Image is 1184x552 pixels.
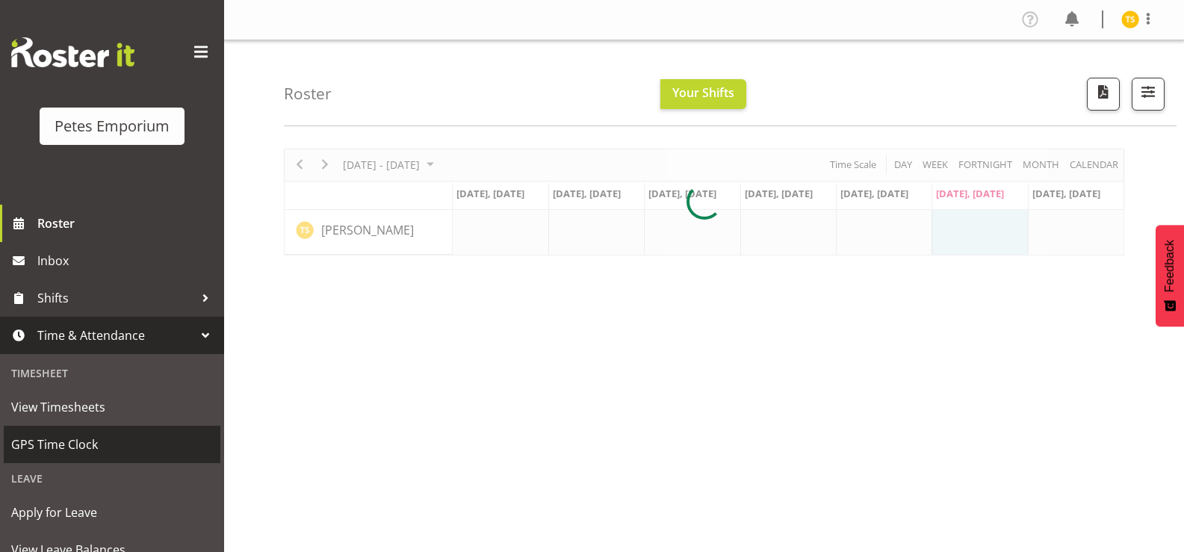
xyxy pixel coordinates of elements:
[55,115,170,137] div: Petes Emporium
[1132,78,1165,111] button: Filter Shifts
[11,37,134,67] img: Rosterit website logo
[11,501,213,524] span: Apply for Leave
[4,463,220,494] div: Leave
[37,287,194,309] span: Shifts
[11,433,213,456] span: GPS Time Clock
[11,396,213,418] span: View Timesheets
[672,84,734,101] span: Your Shifts
[284,85,332,102] h4: Roster
[1121,10,1139,28] img: tamara-straker11292.jpg
[4,358,220,388] div: Timesheet
[37,212,217,235] span: Roster
[37,324,194,347] span: Time & Attendance
[4,494,220,531] a: Apply for Leave
[4,426,220,463] a: GPS Time Clock
[1087,78,1120,111] button: Download a PDF of the roster according to the set date range.
[37,249,217,272] span: Inbox
[660,79,746,109] button: Your Shifts
[4,388,220,426] a: View Timesheets
[1163,240,1177,292] span: Feedback
[1156,225,1184,326] button: Feedback - Show survey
